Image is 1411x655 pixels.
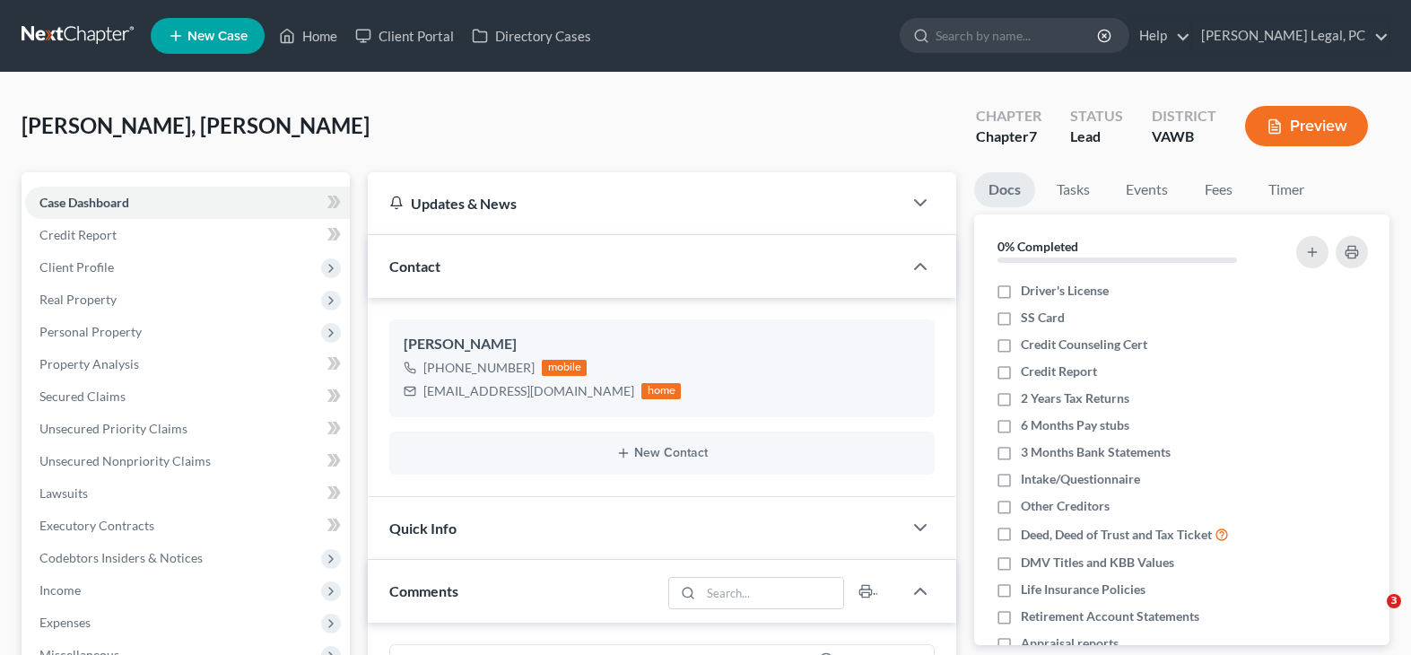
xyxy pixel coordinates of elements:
[1021,309,1065,327] span: SS Card
[25,510,350,542] a: Executory Contracts
[976,106,1041,127] div: Chapter
[1021,526,1212,544] span: Deed, Deed of Trust and Tax Ticket
[270,20,346,52] a: Home
[1350,594,1393,637] iframe: Intercom live chat
[39,421,187,436] span: Unsecured Priority Claims
[641,383,681,399] div: home
[25,219,350,251] a: Credit Report
[22,112,370,138] span: [PERSON_NAME], [PERSON_NAME]
[404,446,920,460] button: New Contact
[39,582,81,598] span: Income
[1021,443,1171,461] span: 3 Months Bank Statements
[1130,20,1190,52] a: Help
[389,194,881,213] div: Updates & News
[1029,127,1037,144] span: 7
[1021,607,1199,625] span: Retirement Account Statements
[389,520,457,537] span: Quick Info
[39,324,142,339] span: Personal Property
[39,356,139,371] span: Property Analysis
[39,550,203,565] span: Codebtors Insiders & Notices
[39,453,211,468] span: Unsecured Nonpriority Claims
[701,578,844,608] input: Search...
[423,359,535,377] div: [PHONE_NUMBER]
[1021,497,1110,515] span: Other Creditors
[1070,106,1123,127] div: Status
[976,127,1041,147] div: Chapter
[25,348,350,380] a: Property Analysis
[389,582,458,599] span: Comments
[25,477,350,510] a: Lawsuits
[1021,634,1119,652] span: Appraisal reports
[39,518,154,533] span: Executory Contracts
[1387,594,1401,608] span: 3
[1021,389,1129,407] span: 2 Years Tax Returns
[1021,416,1129,434] span: 6 Months Pay stubs
[39,227,117,242] span: Credit Report
[39,259,114,275] span: Client Profile
[1254,172,1319,207] a: Timer
[1111,172,1182,207] a: Events
[1021,362,1097,380] span: Credit Report
[1021,336,1147,354] span: Credit Counseling Cert
[25,413,350,445] a: Unsecured Priority Claims
[346,20,463,52] a: Client Portal
[1192,20,1389,52] a: [PERSON_NAME] Legal, PC
[1021,282,1109,300] span: Driver's License
[39,292,117,307] span: Real Property
[423,382,634,400] div: [EMAIL_ADDRESS][DOMAIN_NAME]
[974,172,1035,207] a: Docs
[39,195,129,210] span: Case Dashboard
[936,19,1100,52] input: Search by name...
[1070,127,1123,147] div: Lead
[1152,106,1216,127] div: District
[463,20,600,52] a: Directory Cases
[25,187,350,219] a: Case Dashboard
[1021,581,1145,598] span: Life Insurance Policies
[542,360,587,376] div: mobile
[1152,127,1216,147] div: VAWB
[1021,554,1174,572] span: DMV Titles and KBB Values
[404,334,920,355] div: [PERSON_NAME]
[187,30,248,43] span: New Case
[389,258,440,275] span: Contact
[39,389,126,404] span: Secured Claims
[25,380,350,413] a: Secured Claims
[39,485,88,501] span: Lawsuits
[1042,172,1104,207] a: Tasks
[997,239,1078,254] strong: 0% Completed
[1245,106,1368,146] button: Preview
[1189,172,1247,207] a: Fees
[25,445,350,477] a: Unsecured Nonpriority Claims
[39,615,91,630] span: Expenses
[1021,470,1140,488] span: Intake/Questionnaire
